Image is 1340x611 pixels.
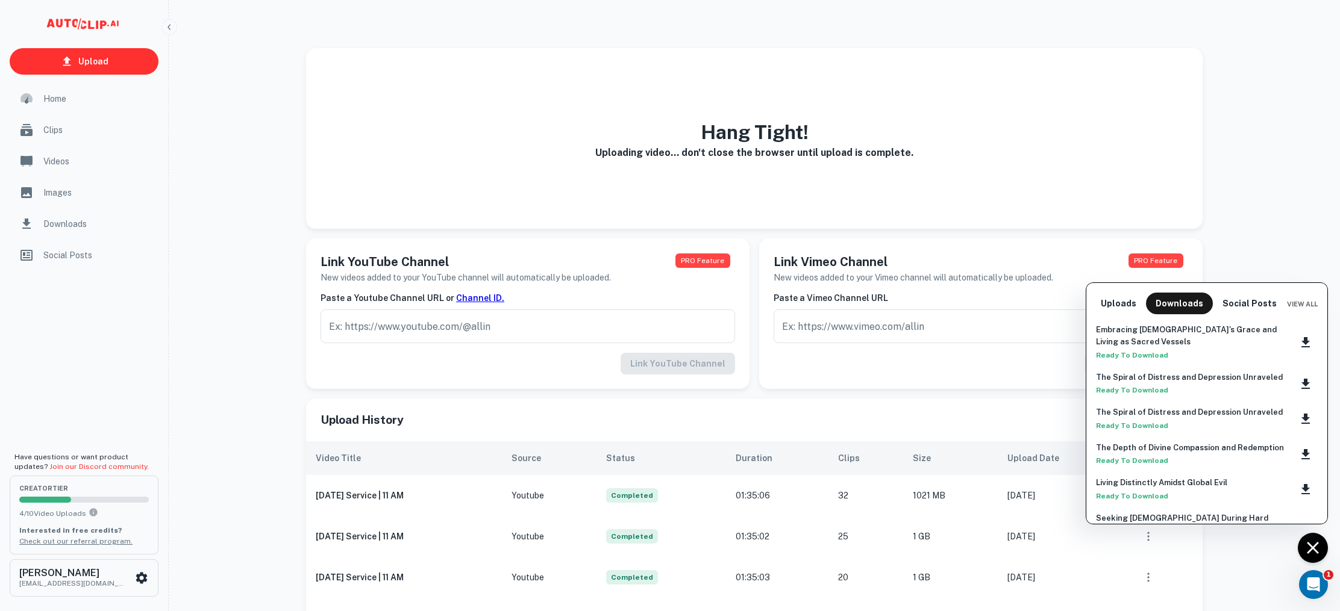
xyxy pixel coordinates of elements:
[1096,492,1168,500] strong: Ready to Download
[1096,406,1283,418] a: The Spiral of Distress and Depression Unraveled
[1096,442,1284,454] a: The Depth of Divine Compassion and Redemption
[1294,332,1318,353] button: Download clip
[1096,293,1141,314] button: Uploads
[1096,324,1284,349] a: Embracing [DEMOGRAPHIC_DATA]'s Grace and Living as Sacred Vessels
[1294,479,1318,500] button: Download clip
[1096,371,1283,383] a: The Spiral of Distress and Depression Unraveled
[1096,477,1227,489] a: Living Distinctly Amidst Global Evil
[1287,297,1318,309] a: View All
[1287,300,1318,308] span: View All
[1299,570,1328,599] iframe: Intercom live chat
[1324,570,1333,580] span: 1
[1096,421,1168,430] strong: Ready to Download
[1146,293,1213,314] button: Downloads
[1096,351,1168,359] strong: Ready to Download
[1218,293,1282,314] button: Social Posts
[1294,373,1318,395] button: Download clip
[1096,512,1284,537] a: Seeking [DEMOGRAPHIC_DATA] During Hard Times for Strength and Hope
[1294,520,1318,542] button: Download clip
[1096,456,1168,465] strong: Ready to Download
[1096,386,1168,394] strong: Ready to Download
[1294,444,1318,465] button: Download clip
[1294,408,1318,430] button: Download clip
